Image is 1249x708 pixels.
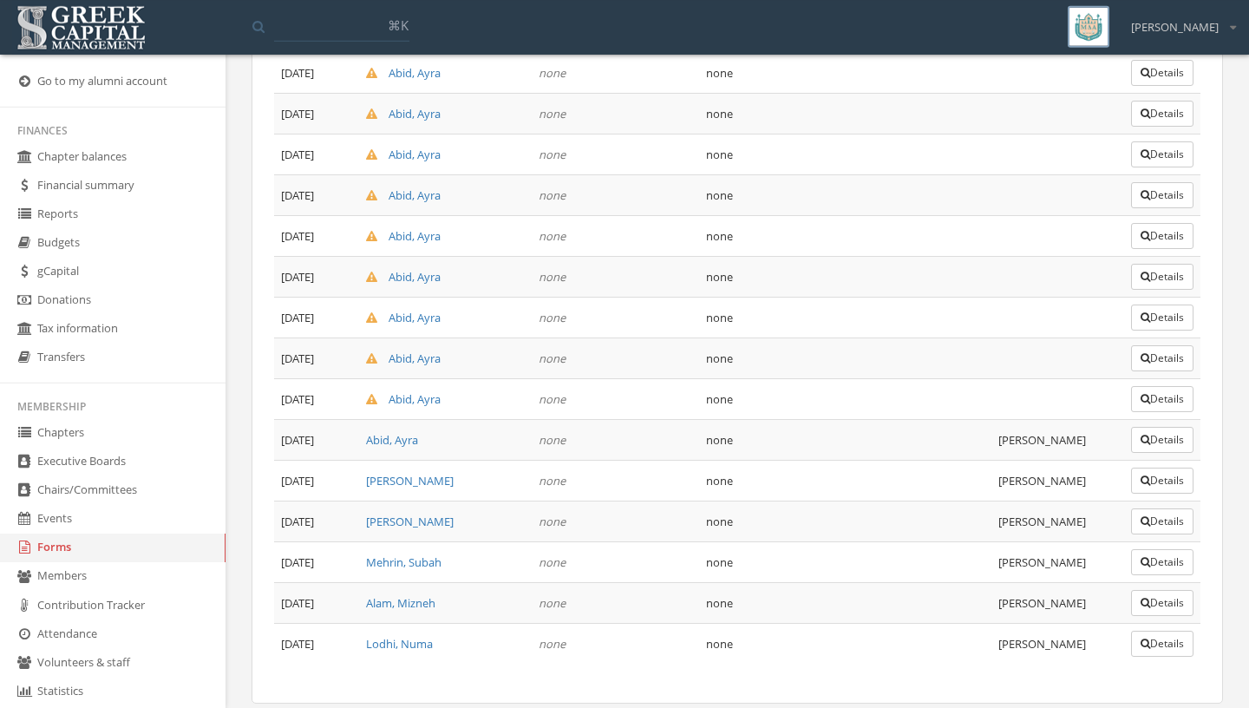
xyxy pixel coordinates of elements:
[366,351,441,366] a: Abid, Ayra
[539,269,566,285] em: none
[539,310,566,325] em: none
[1131,386,1193,412] button: Details
[1131,223,1193,249] button: Details
[1131,305,1193,331] button: Details
[539,391,566,407] em: none
[699,624,991,665] td: none
[998,473,1086,488] span: [PERSON_NAME]
[274,461,359,501] td: [DATE]
[366,432,418,448] a: Abid, Ayra
[998,432,1086,448] span: [PERSON_NAME]
[274,338,359,379] td: [DATE]
[699,583,991,624] td: none
[274,542,359,583] td: [DATE]
[699,53,991,94] td: none
[699,134,991,175] td: none
[274,216,359,257] td: [DATE]
[366,595,435,611] a: Alam, Mizneh
[699,298,991,338] td: none
[1131,590,1193,616] button: Details
[539,187,566,203] em: none
[274,583,359,624] td: [DATE]
[388,16,409,34] span: ⌘K
[699,175,991,216] td: none
[539,351,566,366] em: none
[274,134,359,175] td: [DATE]
[1131,101,1193,127] button: Details
[366,147,441,162] a: Abid, Ayra
[274,298,359,338] td: [DATE]
[998,595,1086,611] span: [PERSON_NAME]
[274,175,359,216] td: [DATE]
[274,257,359,298] td: [DATE]
[1131,264,1193,290] button: Details
[1131,508,1193,534] button: Details
[998,554,1086,570] span: [PERSON_NAME]
[539,147,566,162] em: none
[274,420,359,461] td: [DATE]
[539,636,566,652] em: none
[699,461,991,501] td: none
[699,379,991,420] td: none
[1120,6,1236,36] div: [PERSON_NAME]
[539,106,566,121] em: none
[366,187,441,203] a: Abid, Ayra
[1131,182,1193,208] button: Details
[699,542,991,583] td: none
[539,473,566,488] em: none
[366,269,441,285] a: Abid, Ayra
[366,391,441,407] a: Abid, Ayra
[539,554,566,570] em: none
[1131,19,1219,36] span: [PERSON_NAME]
[366,514,454,529] a: [PERSON_NAME]
[366,228,441,244] a: Abid, Ayra
[366,473,454,488] a: [PERSON_NAME]
[274,501,359,542] td: [DATE]
[366,310,441,325] a: Abid, Ayra
[699,338,991,379] td: none
[1131,631,1193,657] button: Details
[1131,141,1193,167] button: Details
[274,53,359,94] td: [DATE]
[274,379,359,420] td: [DATE]
[1131,345,1193,371] button: Details
[539,228,566,244] em: none
[699,94,991,134] td: none
[998,514,1086,529] span: [PERSON_NAME]
[699,420,991,461] td: none
[1131,549,1193,575] button: Details
[539,432,566,448] em: none
[699,501,991,542] td: none
[699,257,991,298] td: none
[366,554,441,570] a: Mehrin, Subah
[1131,60,1193,86] button: Details
[366,106,441,121] a: Abid, Ayra
[366,65,441,81] a: Abid, Ayra
[366,636,433,652] a: Lodhi, Numa
[274,624,359,665] td: [DATE]
[539,595,566,611] em: none
[998,636,1086,652] span: [PERSON_NAME]
[1131,468,1193,494] button: Details
[539,65,566,81] em: none
[1131,427,1193,453] button: Details
[539,514,566,529] em: none
[274,94,359,134] td: [DATE]
[699,216,991,257] td: none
